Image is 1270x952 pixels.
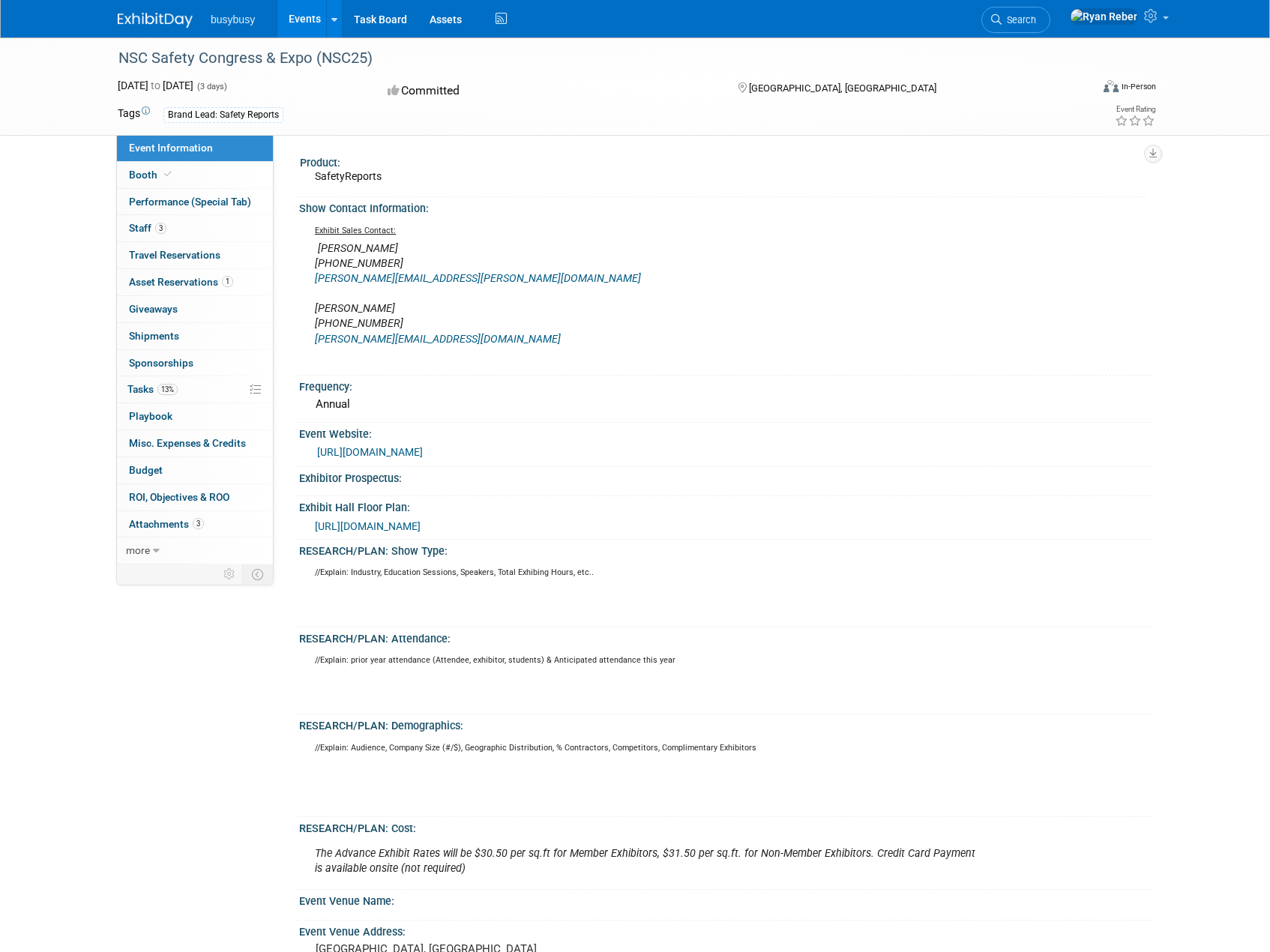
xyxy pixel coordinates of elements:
[299,423,1152,442] div: Event Website:
[299,627,1152,646] div: RESEARCH/PLAN: Attendance:
[157,384,178,395] span: 13%
[315,333,561,346] a: [PERSON_NAME][EMAIL_ADDRESS][DOMAIN_NAME]
[113,45,1068,72] div: NSC Safety Congress & Expo (NSC25)
[315,655,675,665] sup: //Explain: prior year attendance (Attendee, exhibitor, students) & Anticipated attendance this year
[117,269,273,295] a: Asset Reservations1
[981,7,1050,33] a: Search
[118,79,193,91] span: [DATE] [DATE]
[315,567,594,577] sup: //Explain: Industry, Education Sessions, Speakers, Total Exhibing Hours, etc..
[299,540,1152,558] div: RESEARCH/PLAN: Show Type:
[117,537,273,564] a: more
[299,496,1152,515] div: Exhibit Hall Floor Plan:
[310,393,1141,416] div: Annual
[299,890,1152,909] div: Event Venue Name:
[315,170,382,182] span: SafetyReports
[1002,78,1156,100] div: Event Format
[193,518,204,529] span: 3
[299,197,1152,216] div: Show Contact Information:
[117,135,273,161] a: Event Information
[129,222,166,234] span: Staff
[300,151,1146,170] div: Product:
[222,276,233,287] span: 1
[299,714,1152,733] div: RESEARCH/PLAN: Demographics:
[315,743,756,753] sup: //Explain: Audience, Company Size (#/$), Geographic Distribution, % Contractors, Competitors, Com...
[315,847,975,875] i: The Advance Exhibit Rates will be $30.50 per sq.ft for Member Exhibitors, $31.50 per sq.ft. for N...
[196,82,227,91] span: (3 days)
[126,544,150,556] span: more
[299,376,1152,394] div: Frequency:
[117,430,273,457] a: Misc. Expenses & Credits
[299,921,1152,939] div: Event Venue Address:
[749,82,936,94] span: [GEOGRAPHIC_DATA], [GEOGRAPHIC_DATA]
[117,162,273,188] a: Booth
[383,78,714,104] div: Committed
[299,467,1152,486] div: Exhibitor Prospectus:
[129,437,246,449] span: Misc. Expenses & Credits
[317,446,423,458] a: [URL][DOMAIN_NAME]
[117,350,273,376] a: Sponsorships
[118,106,150,123] td: Tags
[118,13,193,28] img: ExhibitDay
[117,215,273,241] a: Staff3
[299,817,1152,836] div: RESEARCH/PLAN: Cost:
[163,107,283,123] div: Brand Lead: Safety Reports
[129,357,193,369] span: Sponsorships
[1104,80,1119,92] img: Format-Inperson.png
[315,226,396,235] u: Exhibit Sales Contact:
[117,403,273,430] a: Playbook
[117,323,273,349] a: Shipments
[129,276,233,288] span: Asset Reservations
[117,189,273,215] a: Performance (Special Tab)
[155,223,166,234] span: 3
[315,302,561,345] i: [PERSON_NAME] [PHONE_NUMBER]
[129,330,179,342] span: Shipments
[117,457,273,483] a: Budget
[315,242,641,285] i: [PERSON_NAME] [PHONE_NUMBER]
[129,249,220,261] span: Travel Reservations
[129,464,163,476] span: Budget
[117,484,273,510] a: ROI, Objectives & ROO
[315,272,641,285] a: [PERSON_NAME][EMAIL_ADDRESS][PERSON_NAME][DOMAIN_NAME]
[117,511,273,537] a: Attachments3
[129,410,172,422] span: Playbook
[1070,8,1138,25] img: Ryan Reber
[243,564,274,584] td: Toggle Event Tabs
[117,242,273,268] a: Travel Reservations
[217,564,243,584] td: Personalize Event Tab Strip
[148,79,163,91] span: to
[315,520,421,532] a: [URL][DOMAIN_NAME]
[129,491,229,503] span: ROI, Objectives & ROO
[164,170,172,178] i: Booth reservation complete
[129,518,204,530] span: Attachments
[129,169,175,181] span: Booth
[129,142,213,154] span: Event Information
[129,303,178,315] span: Giveaways
[117,376,273,403] a: Tasks13%
[1115,106,1155,113] div: Event Rating
[117,296,273,322] a: Giveaways
[127,383,178,395] span: Tasks
[1002,14,1036,25] span: Search
[1121,81,1156,92] div: In-Person
[211,13,255,25] span: busybusy
[129,196,251,208] span: Performance (Special Tab)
